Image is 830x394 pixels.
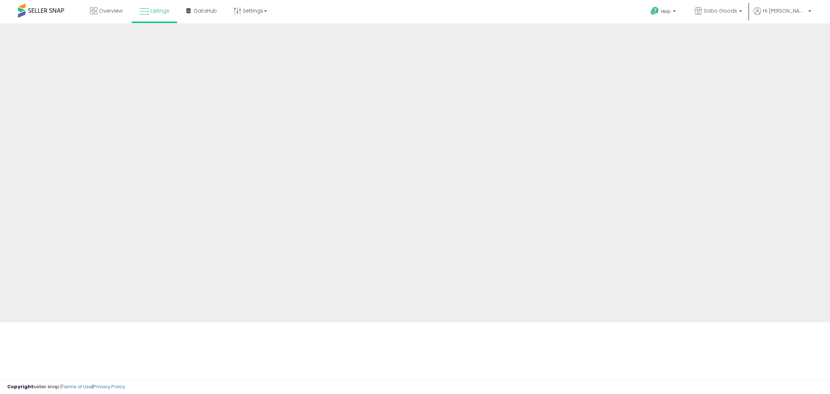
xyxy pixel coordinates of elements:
[194,7,217,14] span: DataHub
[99,7,122,14] span: Overview
[650,6,659,15] i: Get Help
[763,7,806,14] span: Hi [PERSON_NAME]
[151,7,169,14] span: Listings
[645,1,683,23] a: Help
[704,7,737,14] span: Sobo Goods
[754,7,811,23] a: Hi [PERSON_NAME]
[661,8,671,14] span: Help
